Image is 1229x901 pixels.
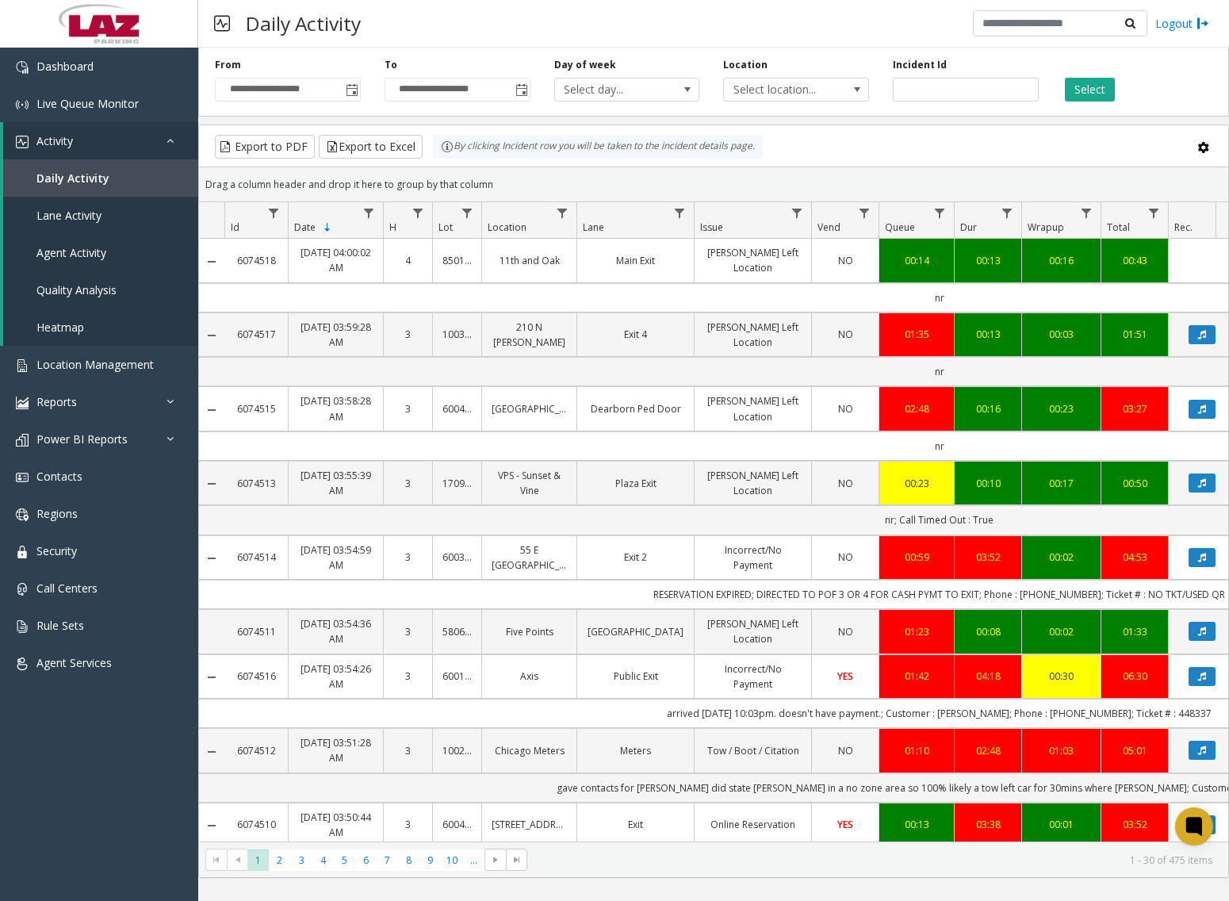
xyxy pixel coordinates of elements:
[393,624,423,639] a: 3
[199,746,224,758] a: Collapse Details
[821,669,869,684] a: YES
[312,849,334,871] span: Page 4
[587,624,684,639] a: [GEOGRAPHIC_DATA]
[889,743,944,758] a: 01:10
[16,61,29,74] img: 'icon'
[442,849,463,871] span: Page 10
[492,624,567,639] a: Five Points
[398,849,419,871] span: Page 8
[16,583,29,596] img: 'icon'
[199,552,224,565] a: Collapse Details
[997,202,1018,224] a: Dur Filter Menu
[298,393,373,424] a: [DATE] 03:58:28 AM
[704,320,802,350] a: [PERSON_NAME] Left Location
[964,743,1012,758] a: 02:48
[704,616,802,646] a: [PERSON_NAME] Left Location
[889,253,944,268] a: 00:14
[511,853,523,866] span: Go to the last page
[36,506,78,521] span: Regions
[787,202,808,224] a: Issue Filter Menu
[36,655,112,670] span: Agent Services
[492,743,567,758] a: Chicago Meters
[1111,327,1158,342] div: 01:51
[321,221,334,234] span: Sortable
[3,309,198,346] a: Heatmap
[838,254,853,267] span: NO
[215,58,241,72] label: From
[215,135,315,159] button: Export to PDF
[837,669,853,683] span: YES
[587,401,684,416] a: Dearborn Ped Door
[16,359,29,372] img: 'icon'
[1032,743,1091,758] div: 01:03
[3,122,198,159] a: Activity
[1065,78,1115,102] button: Select
[492,817,567,832] a: [STREET_ADDRESS]
[199,255,224,268] a: Collapse Details
[389,220,396,234] span: H
[964,669,1012,684] div: 04:18
[964,401,1012,416] a: 00:16
[442,401,472,416] a: 600405
[36,543,77,558] span: Security
[492,543,567,573] a: 55 E [GEOGRAPHIC_DATA]
[1111,817,1158,832] a: 03:52
[700,220,723,234] span: Issue
[537,853,1212,867] kendo-pager-info: 1 - 30 of 475 items
[385,58,397,72] label: To
[1032,550,1091,565] a: 00:02
[821,327,869,342] a: NO
[298,543,373,573] a: [DATE] 03:54:59 AM
[36,208,101,223] span: Lane Activity
[889,624,944,639] div: 01:23
[587,253,684,268] a: Main Exit
[298,735,373,765] a: [DATE] 03:51:28 AM
[408,202,429,224] a: H Filter Menu
[889,327,944,342] a: 01:35
[1111,253,1158,268] div: 00:43
[704,661,802,692] a: Incorrect/No Payment
[964,624,1012,639] div: 00:08
[433,135,763,159] div: By clicking Incident row you will be taken to the incident details page.
[555,79,670,101] span: Select day...
[587,550,684,565] a: Exit 2
[36,133,73,148] span: Activity
[817,220,840,234] span: Vend
[1111,476,1158,491] a: 00:50
[3,271,198,309] a: Quality Analysis
[298,468,373,498] a: [DATE] 03:55:39 AM
[1143,202,1165,224] a: Total Filter Menu
[704,245,802,275] a: [PERSON_NAME] Left Location
[377,849,398,871] span: Page 7
[199,477,224,490] a: Collapse Details
[1111,743,1158,758] div: 05:01
[821,253,869,268] a: NO
[442,253,472,268] a: 850107
[36,245,106,260] span: Agent Activity
[889,669,944,684] a: 01:42
[889,401,944,416] a: 02:48
[964,327,1012,342] a: 00:13
[889,550,944,565] div: 00:59
[704,543,802,573] a: Incorrect/No Payment
[1032,327,1091,342] a: 00:03
[821,624,869,639] a: NO
[587,743,684,758] a: Meters
[441,140,454,153] img: infoIcon.svg
[3,234,198,271] a: Agent Activity
[1111,550,1158,565] div: 04:53
[16,98,29,111] img: 'icon'
[231,220,239,234] span: Id
[821,550,869,565] a: NO
[358,202,380,224] a: Date Filter Menu
[1111,669,1158,684] a: 06:30
[1155,15,1209,32] a: Logout
[838,477,853,490] span: NO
